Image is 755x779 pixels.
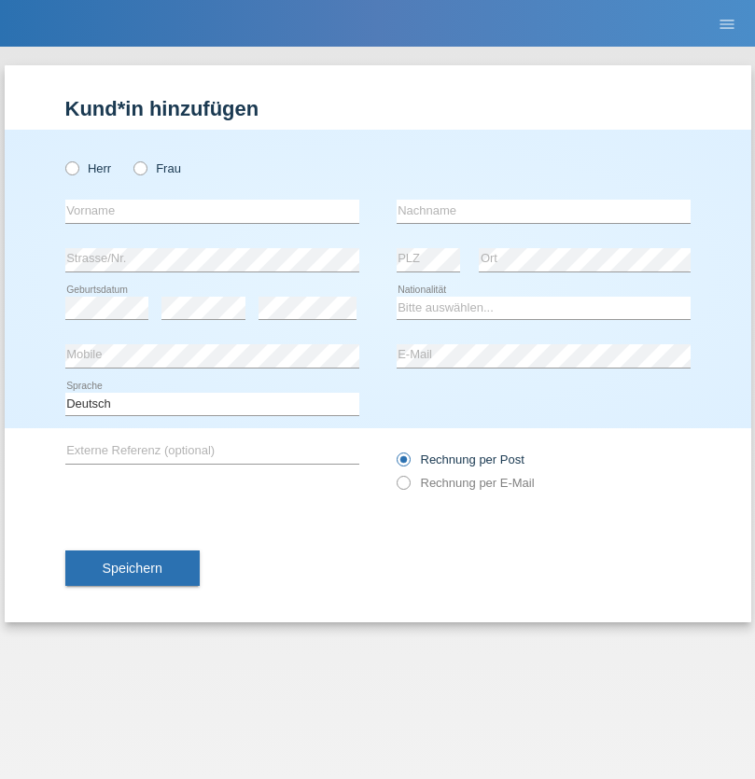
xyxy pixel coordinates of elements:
input: Rechnung per Post [397,452,409,476]
button: Speichern [65,550,200,586]
i: menu [718,15,736,34]
h1: Kund*in hinzufügen [65,97,691,120]
input: Rechnung per E-Mail [397,476,409,499]
a: menu [708,18,746,29]
input: Herr [65,161,77,174]
label: Rechnung per E-Mail [397,476,535,490]
label: Herr [65,161,112,175]
input: Frau [133,161,146,174]
label: Frau [133,161,181,175]
span: Speichern [103,561,162,576]
label: Rechnung per Post [397,452,524,466]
